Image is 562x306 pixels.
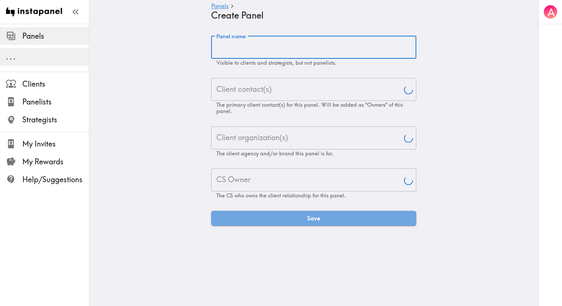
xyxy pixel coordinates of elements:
[22,174,89,185] span: Help/Suggestions
[216,59,336,66] span: Visible to clients and strategists, but not panelists.
[216,102,403,115] span: The primary client contact(s) for this panel. Will be added as "Owners" of this panel.
[13,52,16,61] span: .
[548,6,555,19] span: A
[22,97,89,107] span: Panelists
[10,52,12,61] span: .
[22,31,89,41] span: Panels
[22,157,89,167] span: My Rewards
[403,133,414,144] button: Open
[211,3,229,10] a: Panels
[216,32,246,41] label: Panel name
[543,4,558,19] button: A
[211,211,416,226] button: Save
[216,150,334,157] span: The client agency and/or brand this panel is for.
[403,175,414,186] button: Open
[22,139,89,149] span: My Invites
[216,192,346,199] span: The CS who owns the client relationship for this panel.
[22,115,89,125] span: Strategists
[403,85,414,95] button: Open
[6,52,8,61] span: .
[211,10,410,21] h4: Create Panel
[22,79,89,89] span: Clients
